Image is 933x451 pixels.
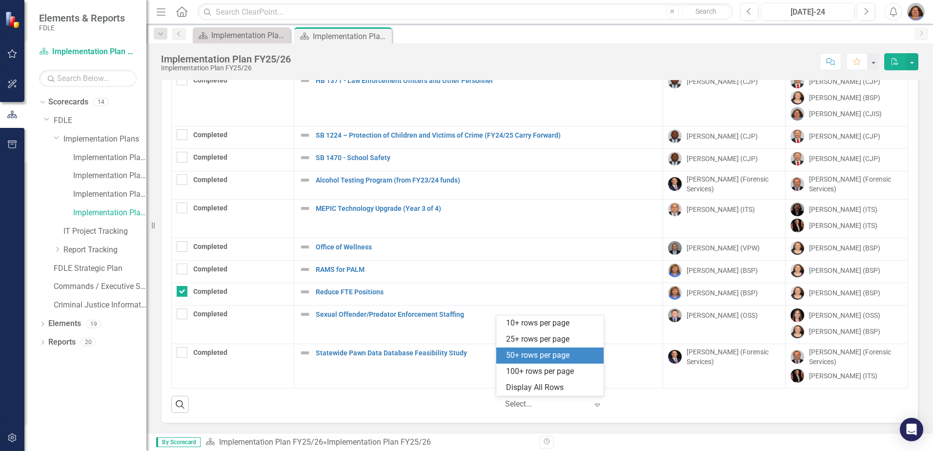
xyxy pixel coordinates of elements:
[809,371,877,381] div: [PERSON_NAME] (ITS)
[294,200,663,238] td: Double-Click to Edit Right Click for Context Menu
[313,30,389,42] div: Implementation Plan FY25/26
[39,12,125,24] span: Elements & Reports
[809,174,903,194] div: [PERSON_NAME] (Forensic Services)
[668,152,682,165] img: Chad Brown
[198,3,733,20] input: Search ClearPoint...
[668,350,682,364] img: Jason Bundy
[663,149,785,171] td: Double-Click to Edit
[316,349,658,357] a: Statewide Pawn Data Database Feasibility Study
[687,266,758,275] div: [PERSON_NAME] (BSP)
[785,171,908,200] td: Double-Click to Edit
[809,310,880,320] div: [PERSON_NAME] (OSS)
[809,266,880,275] div: [PERSON_NAME] (BSP)
[39,46,137,58] a: Implementation Plan FY25/26
[156,437,201,447] span: By Scorecard
[172,283,294,306] td: Double-Click to Edit
[785,238,908,261] td: Double-Click to Edit
[86,320,101,328] div: 19
[316,288,658,296] a: Reduce FTE Positions
[506,318,598,329] div: 10+ rows per page
[687,243,760,253] div: [PERSON_NAME] (VPW)
[809,93,880,102] div: [PERSON_NAME] (BSP)
[294,171,663,200] td: Double-Click to Edit Right Click for Context Menu
[791,219,804,232] img: Erica Wolaver
[668,264,682,277] img: Sharon Wester
[668,129,682,143] img: Chad Brown
[506,350,598,361] div: 50+ rows per page
[809,154,880,164] div: [PERSON_NAME] (CJP)
[161,54,291,64] div: Implementation Plan FY25/26
[73,170,146,182] a: Implementation Plan FY23/24
[791,152,804,165] img: Brett Kirkland
[316,311,658,318] a: Sexual Offender/Predator Enforcement Staffing
[663,126,785,149] td: Double-Click to Edit
[791,75,804,88] img: Brett Kirkland
[761,3,854,20] button: [DATE]-24
[682,5,730,19] button: Search
[663,261,785,283] td: Double-Click to Edit
[172,306,294,344] td: Double-Click to Edit
[299,129,311,141] img: Not Defined
[48,337,76,348] a: Reports
[294,283,663,306] td: Double-Click to Edit Right Click for Context Menu
[294,306,663,344] td: Double-Click to Edit Right Click for Context Menu
[81,338,96,347] div: 20
[327,437,431,447] div: Implementation Plan FY25/26
[663,283,785,306] td: Double-Click to Edit
[73,207,146,219] a: Implementation Plan FY25/26
[663,344,785,389] td: Double-Click to Edit
[294,72,663,126] td: Double-Click to Edit Right Click for Context Menu
[172,261,294,283] td: Double-Click to Edit
[172,344,294,389] td: Double-Click to Edit
[785,200,908,238] td: Double-Click to Edit
[316,154,658,162] a: SB 1470 - School Safety
[791,107,804,121] img: Rachel Truxell
[663,72,785,126] td: Double-Click to Edit
[785,149,908,171] td: Double-Click to Edit
[54,281,146,292] a: Commands / Executive Support Branch
[687,288,758,298] div: [PERSON_NAME] (BSP)
[791,129,804,143] img: Brett Kirkland
[39,70,137,87] input: Search Below...
[791,325,804,338] img: Elizabeth Martin
[316,132,658,139] a: SB 1224 – Protection of Children and Victims of Crime (FY24/25 Carry Forward)
[316,205,658,212] a: MEPIC Technology Upgrade (Year 3 of 4)
[668,177,682,191] img: Jason Bundy
[668,75,682,88] img: Chad Brown
[506,366,598,377] div: 100+ rows per page
[54,300,146,311] a: Criminal Justice Information Services
[63,226,146,237] a: IT Project Tracking
[39,24,125,32] small: FDLE
[172,72,294,126] td: Double-Click to Edit
[205,437,532,448] div: »
[791,203,804,216] img: Nicole Howard
[687,131,758,141] div: [PERSON_NAME] (CJP)
[299,241,311,253] img: Not Defined
[809,109,882,119] div: [PERSON_NAME] (CJIS)
[765,6,851,18] div: [DATE]-24
[668,286,682,300] img: Sharon Wester
[299,308,311,320] img: Not Defined
[506,334,598,345] div: 25+ rows per page
[172,238,294,261] td: Double-Click to Edit
[172,200,294,238] td: Double-Click to Edit
[663,306,785,344] td: Double-Click to Edit
[785,72,908,126] td: Double-Click to Edit
[294,344,663,389] td: Double-Click to Edit Right Click for Context Menu
[299,264,311,275] img: Not Defined
[316,266,658,273] a: RAMS for PALM
[809,327,880,336] div: [PERSON_NAME] (BSP)
[48,318,81,329] a: Elements
[5,11,22,28] img: ClearPoint Strategy
[687,205,755,214] div: [PERSON_NAME] (ITS)
[93,98,109,106] div: 14
[809,221,877,230] div: [PERSON_NAME] (ITS)
[48,97,88,108] a: Scorecards
[663,200,785,238] td: Double-Click to Edit
[809,243,880,253] div: [PERSON_NAME] (BSP)
[900,418,923,441] div: Open Intercom Messenger
[299,203,311,214] img: Not Defined
[791,286,804,300] img: Elizabeth Martin
[668,308,682,322] img: Jeffrey Watson
[791,350,804,364] img: Chris Carney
